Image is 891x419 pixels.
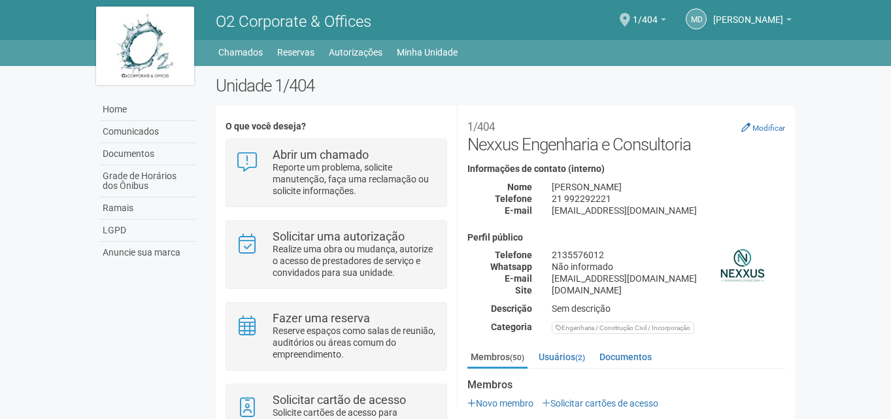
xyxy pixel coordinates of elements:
a: Chamados [218,43,263,61]
span: 1/404 [633,2,658,25]
strong: Solicitar cartão de acesso [273,393,406,407]
div: Engenharia / Construção Civil / Incorporação [552,322,694,334]
div: [EMAIL_ADDRESS][DOMAIN_NAME] [542,273,795,284]
a: Minha Unidade [397,43,458,61]
p: Reporte um problema, solicite manutenção, faça uma reclamação ou solicite informações. [273,161,437,197]
div: 21 992292221 [542,193,795,205]
span: O2 Corporate & Offices [216,12,371,31]
a: LGPD [99,220,196,242]
div: [DOMAIN_NAME] [542,284,795,296]
small: (2) [575,353,585,362]
strong: Membros [467,379,785,391]
p: Reserve espaços como salas de reunião, auditórios ou áreas comum do empreendimento. [273,325,437,360]
strong: Solicitar uma autorização [273,229,405,243]
a: Reservas [277,43,314,61]
small: Modificar [752,124,785,133]
h2: Nexxus Engenharia e Consultoria [467,115,785,154]
a: Novo membro [467,398,533,409]
img: logo.jpg [96,7,194,85]
a: Usuários(2) [535,347,588,367]
strong: Nome [507,182,532,192]
img: business.png [710,233,775,298]
strong: Abrir um chamado [273,148,369,161]
strong: Telefone [495,193,532,204]
a: Autorizações [329,43,382,61]
a: Documentos [99,143,196,165]
a: Anuncie sua marca [99,242,196,263]
h4: O que você deseja? [226,122,447,131]
span: Michele de Carvalho [713,2,783,25]
h4: Perfil público [467,233,785,243]
div: Sem descrição [542,303,795,314]
p: Realize uma obra ou mudança, autorize o acesso de prestadores de serviço e convidados para sua un... [273,243,437,278]
small: (50) [510,353,524,362]
div: [PERSON_NAME] [542,181,795,193]
a: Documentos [596,347,655,367]
strong: Site [515,285,532,295]
a: Abrir um chamado Reporte um problema, solicite manutenção, faça uma reclamação ou solicite inform... [236,149,437,197]
small: 1/404 [467,120,495,133]
strong: E-mail [505,273,532,284]
a: Membros(50) [467,347,528,369]
h4: Informações de contato (interno) [467,164,785,174]
a: Solicitar uma autorização Realize uma obra ou mudança, autorize o acesso de prestadores de serviç... [236,231,437,278]
strong: Whatsapp [490,261,532,272]
a: Modificar [741,122,785,133]
strong: Fazer uma reserva [273,311,370,325]
a: Grade de Horários dos Ônibus [99,165,196,197]
div: Não informado [542,261,795,273]
a: Md [686,8,707,29]
strong: Telefone [495,250,532,260]
a: Ramais [99,197,196,220]
a: Solicitar cartões de acesso [542,398,658,409]
strong: Descrição [491,303,532,314]
a: [PERSON_NAME] [713,16,792,27]
a: Fazer uma reserva Reserve espaços como salas de reunião, auditórios ou áreas comum do empreendime... [236,312,437,360]
div: [EMAIL_ADDRESS][DOMAIN_NAME] [542,205,795,216]
a: Home [99,99,196,121]
strong: Categoria [491,322,532,332]
h2: Unidade 1/404 [216,76,796,95]
div: 2135576012 [542,249,795,261]
a: Comunicados [99,121,196,143]
a: 1/404 [633,16,666,27]
strong: E-mail [505,205,532,216]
